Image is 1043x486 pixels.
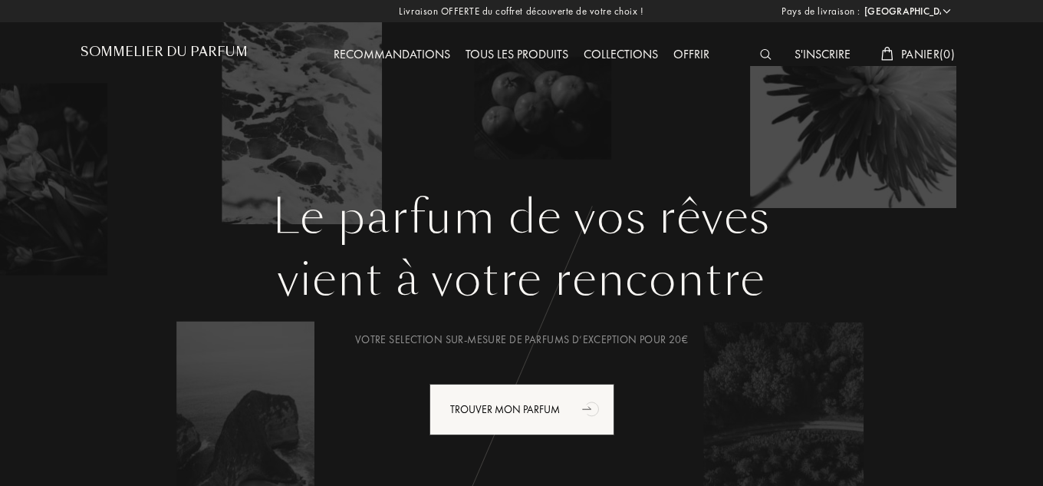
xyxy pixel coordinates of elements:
img: cart_white.svg [881,47,893,61]
a: S'inscrire [787,46,858,62]
div: Trouver mon parfum [429,384,614,435]
span: Panier ( 0 ) [901,46,955,62]
div: Recommandations [326,45,458,65]
div: vient à votre rencontre [92,245,951,314]
div: S'inscrire [787,45,858,65]
img: search_icn_white.svg [760,49,772,60]
a: Sommelier du Parfum [81,45,248,65]
span: Pays de livraison : [781,4,860,19]
a: Tous les produits [458,46,576,62]
div: Votre selection sur-mesure de parfums d’exception pour 20€ [92,332,951,348]
a: Collections [576,46,666,62]
div: Collections [576,45,666,65]
div: Offrir [666,45,717,65]
a: Recommandations [326,46,458,62]
div: Tous les produits [458,45,576,65]
h1: Le parfum de vos rêves [92,190,951,245]
a: Offrir [666,46,717,62]
div: animation [577,393,607,424]
a: Trouver mon parfumanimation [418,384,626,435]
h1: Sommelier du Parfum [81,45,248,59]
